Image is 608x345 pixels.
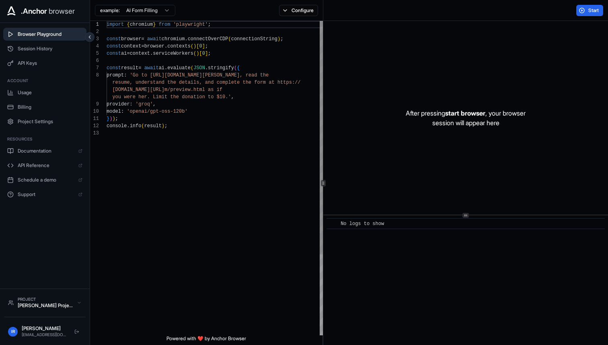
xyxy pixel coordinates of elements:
span: 'playwright' [173,22,208,27]
button: Logout [72,327,82,337]
span: [DOMAIN_NAME][URL] [112,87,164,93]
span: Support [18,191,74,198]
span: 'Go to [URL][DOMAIN_NAME][PERSON_NAME], re [130,72,251,78]
span: . [185,36,187,42]
span: Usage [18,89,82,96]
span: ) [196,51,199,56]
button: Session History [3,42,86,55]
span: [ [199,51,202,56]
span: : [130,101,133,107]
span: const [107,51,121,56]
span: ) [109,116,112,122]
span: : [124,72,127,78]
div: 10 [90,108,99,115]
div: [EMAIL_ADDRESS][DOMAIN_NAME] [22,332,68,338]
span: . [164,65,167,71]
span: = [141,43,144,49]
span: ( [191,65,193,71]
div: 6 [90,57,99,64]
div: [PERSON_NAME] [22,325,68,332]
span: Schedule a demo [18,177,74,183]
span: prompt [107,72,124,78]
span: serviceWorkers [153,51,193,56]
span: chromium [130,22,153,27]
span: ) [112,116,115,122]
button: Usage [3,86,86,99]
span: : [121,109,124,114]
button: Browser Playground [3,28,86,41]
span: ; [208,22,211,27]
span: 'groq' [136,101,153,107]
span: ; [164,123,167,129]
span: .Anchor [21,6,47,17]
span: m/preview.html as if [164,87,222,93]
button: Collapse sidebar [85,32,94,42]
span: connectOverCDP [188,36,228,42]
span: = [138,65,141,71]
span: ; [208,51,211,56]
span: context [121,43,141,49]
div: 12 [90,122,99,130]
span: from [159,22,170,27]
span: Powered with ❤️ by Anchor Browser [166,335,246,345]
span: ( [191,43,193,49]
div: 13 [90,130,99,137]
span: await [144,65,159,71]
span: connectionString [231,36,277,42]
span: Browser Playground [18,31,82,37]
button: Start [576,5,603,16]
div: 2 [90,28,99,35]
button: Billing [3,101,86,114]
div: 11 [90,115,99,122]
span: ( [234,65,237,71]
span: [ [196,43,199,49]
span: result [121,65,138,71]
span: No logs to show [341,221,384,227]
img: Anchor Icon [5,5,18,18]
span: . [127,123,129,129]
span: ​ [331,220,335,228]
span: ( [193,51,196,56]
span: browser [144,43,164,49]
span: contexts [167,43,191,49]
span: ( [228,36,231,42]
span: context [130,51,150,56]
a: Schedule a demo [3,174,86,186]
button: Configure [279,5,318,16]
span: API Keys [18,60,82,66]
div: 9 [90,101,99,108]
span: Billing [18,104,82,110]
span: ; [115,116,118,122]
a: Support [3,188,86,201]
span: start browser [445,109,485,117]
span: ) [162,123,164,129]
span: stringify [208,65,234,71]
span: ( [141,123,144,129]
span: . [150,51,153,56]
span: 'openai/gpt-oss-120b' [127,109,187,114]
span: , [153,101,156,107]
span: you were her. Limit the donation to $10.' [112,94,231,100]
span: Start [588,7,600,14]
span: . [164,43,167,49]
span: resume, understand the details, and complete the f [112,80,257,85]
span: info [130,123,142,129]
h3: Account [7,78,82,84]
span: { [127,22,129,27]
button: Project Settings [3,115,86,128]
span: example: [100,7,120,14]
div: [PERSON_NAME] Project [18,302,73,309]
span: = [127,51,129,56]
span: ) [193,43,196,49]
span: Documentation [18,148,74,154]
a: API Reference [3,159,86,172]
span: ] [202,43,205,49]
span: const [107,36,121,42]
span: } [107,116,109,122]
div: 5 [90,50,99,57]
div: 8 [90,72,99,79]
p: After pressing , your browser session will appear here [406,108,526,128]
span: result [144,123,162,129]
span: . [205,65,208,71]
span: ] [205,51,208,56]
